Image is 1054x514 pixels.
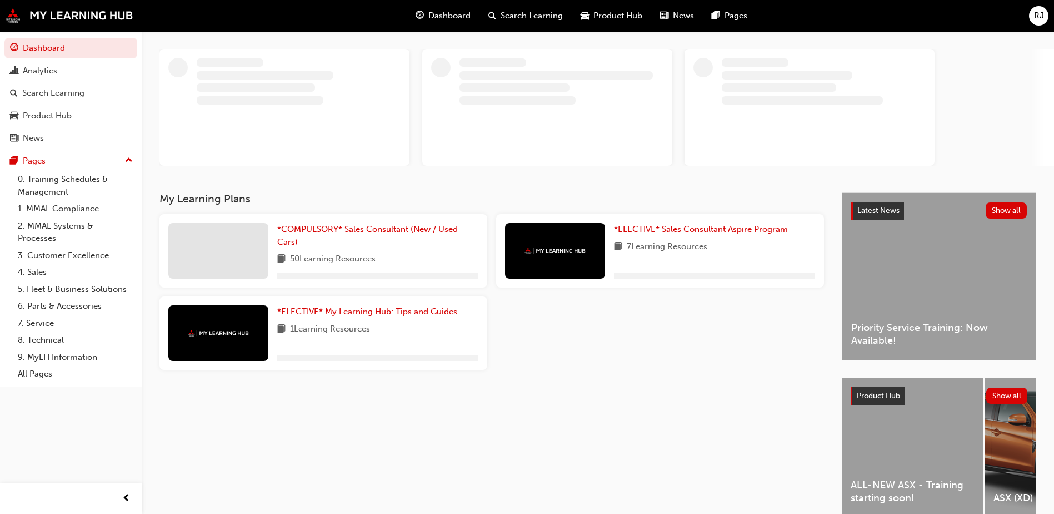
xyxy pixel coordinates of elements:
span: 1 Learning Resources [290,323,370,337]
span: Pages [725,9,747,22]
span: Priority Service Training: Now Available! [851,322,1027,347]
span: news-icon [10,134,18,144]
a: Analytics [4,61,137,81]
span: news-icon [660,9,668,23]
div: Search Learning [22,87,84,100]
span: Product Hub [593,9,642,22]
span: pages-icon [10,156,18,166]
span: car-icon [10,111,18,121]
span: 50 Learning Resources [290,253,376,266]
a: *ELECTIVE* My Learning Hub: Tips and Guides [277,305,462,318]
button: Show all [986,388,1028,404]
a: Product HubShow all [851,387,1027,405]
img: mmal [6,8,133,23]
span: book-icon [277,253,286,266]
span: book-icon [614,240,622,254]
button: Show all [986,202,1027,219]
span: book-icon [277,323,286,337]
a: 3. Customer Excellence [13,247,137,264]
a: 0. Training Schedules & Management [13,171,137,200]
span: *ELECTIVE* My Learning Hub: Tips and Guides [277,307,457,317]
div: Analytics [23,65,57,77]
a: *COMPULSORY* Sales Consultant (New / Used Cars) [277,223,478,248]
a: 7. Service [13,315,137,332]
a: Dashboard [4,38,137,58]
button: RJ [1029,6,1048,26]
span: *ELECTIVE* Sales Consultant Aspire Program [614,224,788,234]
img: mmal [524,248,586,255]
a: pages-iconPages [703,4,756,27]
a: 4. Sales [13,264,137,281]
span: News [673,9,694,22]
a: news-iconNews [651,4,703,27]
span: Dashboard [428,9,471,22]
span: pages-icon [712,9,720,23]
a: Search Learning [4,83,137,103]
span: up-icon [125,154,133,168]
a: All Pages [13,365,137,383]
span: *COMPULSORY* Sales Consultant (New / Used Cars) [277,224,458,247]
a: Product Hub [4,106,137,126]
span: search-icon [10,88,18,98]
a: Latest NewsShow all [851,202,1027,220]
div: News [23,132,44,145]
a: car-iconProduct Hub [572,4,651,27]
a: 1. MMAL Compliance [13,200,137,218]
div: Pages [23,155,46,167]
img: mmal [188,330,249,337]
button: DashboardAnalyticsSearch LearningProduct HubNews [4,36,137,151]
span: RJ [1034,9,1044,22]
div: Product Hub [23,110,72,122]
a: 5. Fleet & Business Solutions [13,281,137,298]
span: guage-icon [10,43,18,53]
span: search-icon [488,9,496,23]
span: Search Learning [501,9,563,22]
a: Latest NewsShow allPriority Service Training: Now Available! [842,192,1036,360]
a: 6. Parts & Accessories [13,298,137,315]
span: prev-icon [122,492,131,506]
button: Pages [4,151,137,171]
span: Product Hub [857,391,900,401]
span: ALL-NEW ASX - Training starting soon! [851,479,975,504]
a: *ELECTIVE* Sales Consultant Aspire Program [614,223,792,236]
a: News [4,128,137,149]
span: 7 Learning Resources [627,240,707,254]
span: car-icon [581,9,589,23]
a: 2. MMAL Systems & Processes [13,218,137,247]
a: 8. Technical [13,332,137,349]
a: 9. MyLH Information [13,349,137,366]
a: search-iconSearch Learning [479,4,572,27]
span: guage-icon [416,9,424,23]
span: Latest News [857,206,900,215]
span: chart-icon [10,66,18,76]
a: guage-iconDashboard [407,4,479,27]
h3: My Learning Plans [159,192,824,205]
